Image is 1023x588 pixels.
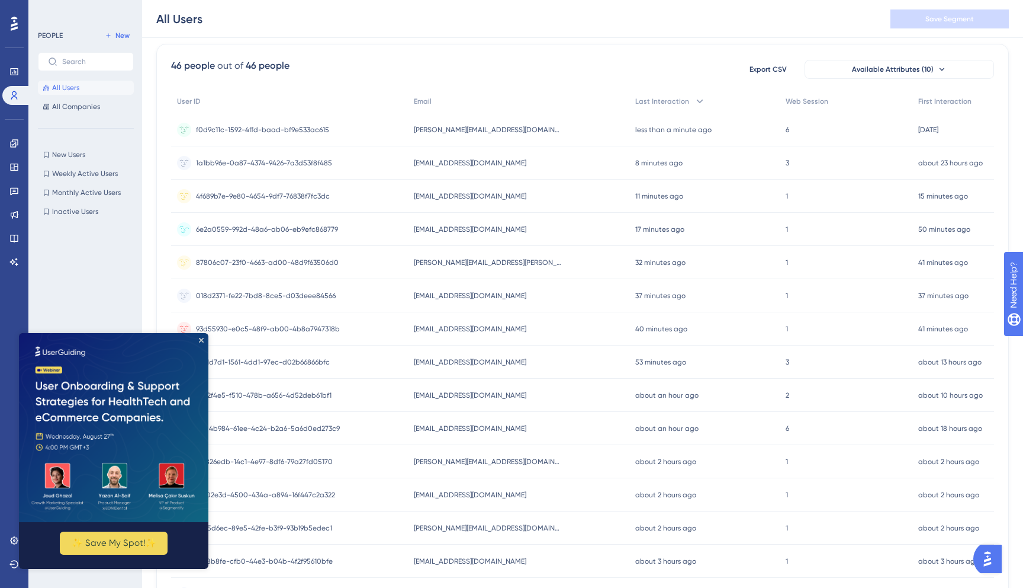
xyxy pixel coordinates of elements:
[156,11,202,27] div: All Users
[749,65,787,74] span: Export CSV
[38,204,134,219] button: Inactive Users
[196,391,332,400] span: e012f4e5-f510-478b-a656-4d52deb61bf1
[918,358,982,366] time: about 13 hours ago
[52,150,85,159] span: New Users
[414,424,526,433] span: [EMAIL_ADDRESS][DOMAIN_NAME]
[414,490,526,500] span: [EMAIL_ADDRESS][DOMAIN_NAME]
[414,191,526,201] span: [EMAIL_ADDRESS][DOMAIN_NAME]
[918,258,968,267] time: 41 minutes ago
[196,490,335,500] span: 91e02e3d-4500-434a-a894-16f447c2a322
[635,491,696,499] time: about 2 hours ago
[28,3,74,17] span: Need Help?
[635,557,696,565] time: about 3 hours ago
[635,358,686,366] time: 53 minutes ago
[635,424,699,433] time: about an hour ago
[635,391,699,400] time: about an hour ago
[890,9,1009,28] button: Save Segment
[918,97,971,106] span: First Interaction
[918,424,982,433] time: about 18 hours ago
[635,524,696,532] time: about 2 hours ago
[635,292,686,300] time: 37 minutes ago
[635,258,686,267] time: 32 minutes ago
[196,523,332,533] span: 1805d6ec-89e5-42fe-b3f9-93b19b5edec1
[115,31,130,40] span: New
[635,225,684,234] time: 17 minutes ago
[171,59,215,73] div: 46 people
[52,207,98,216] span: Inactive Users
[786,490,788,500] span: 1
[217,59,243,73] div: out of
[805,60,994,79] button: Available Attributes (10)
[786,424,789,433] span: 6
[414,258,562,267] span: [PERSON_NAME][EMAIL_ADDRESS][PERSON_NAME][DOMAIN_NAME]
[918,491,979,499] time: about 2 hours ago
[918,192,968,200] time: 15 minutes ago
[918,159,983,167] time: about 23 hours ago
[196,457,333,466] span: 0d826edb-14c1-4e97-8df6-79a27fd05170
[786,97,828,106] span: Web Session
[177,97,201,106] span: User ID
[38,81,134,95] button: All Users
[414,324,526,334] span: [EMAIL_ADDRESS][DOMAIN_NAME]
[38,31,63,40] div: PEOPLE
[918,557,979,565] time: about 3 hours ago
[414,125,562,135] span: [PERSON_NAME][EMAIL_ADDRESS][DOMAIN_NAME]
[52,102,100,111] span: All Companies
[414,391,526,400] span: [EMAIL_ADDRESS][DOMAIN_NAME]
[196,424,340,433] span: 6d04b984-61ee-4c24-b2a6-5a6d0ed273c9
[918,325,968,333] time: 41 minutes ago
[786,457,788,466] span: 1
[635,97,689,106] span: Last Interaction
[918,458,979,466] time: about 2 hours ago
[414,97,432,106] span: Email
[635,325,687,333] time: 40 minutes ago
[414,158,526,168] span: [EMAIL_ADDRESS][DOMAIN_NAME]
[852,65,934,74] span: Available Attributes (10)
[786,125,789,135] span: 6
[786,357,789,367] span: 3
[38,148,134,162] button: New Users
[414,457,562,466] span: [PERSON_NAME][EMAIL_ADDRESS][DOMAIN_NAME]
[786,258,788,267] span: 1
[635,458,696,466] time: about 2 hours ago
[973,541,1009,577] iframe: UserGuiding AI Assistant Launcher
[635,159,683,167] time: 8 minutes ago
[786,291,788,301] span: 1
[786,191,788,201] span: 1
[786,523,788,533] span: 1
[918,126,938,134] time: [DATE]
[414,557,526,566] span: [EMAIL_ADDRESS][DOMAIN_NAME]
[196,324,340,334] span: 93d55930-e0c5-48f9-ab00-4b8a7947318b
[414,225,526,234] span: [EMAIL_ADDRESS][DOMAIN_NAME]
[786,158,789,168] span: 3
[918,225,970,234] time: 50 minutes ago
[786,225,788,234] span: 1
[38,100,134,114] button: All Companies
[180,5,185,9] div: Close Preview
[52,188,121,197] span: Monthly Active Users
[786,391,789,400] span: 2
[101,28,134,43] button: New
[196,357,330,367] span: 6a11d7d1-1561-4dd1-97ec-d02b66866bfc
[918,292,969,300] time: 37 minutes ago
[196,291,336,301] span: 018d2371-fe22-7bd8-8ce5-d03deee84566
[635,192,683,200] time: 11 minutes ago
[196,191,330,201] span: 4f689b7e-9e80-4654-9df7-76838f7fc3dc
[52,169,118,178] span: Weekly Active Users
[918,524,979,532] time: about 2 hours ago
[414,357,526,367] span: [EMAIL_ADDRESS][DOMAIN_NAME]
[414,523,562,533] span: [PERSON_NAME][EMAIL_ADDRESS][DOMAIN_NAME]
[786,324,788,334] span: 1
[38,167,134,181] button: Weekly Active Users
[738,60,797,79] button: Export CSV
[635,126,712,134] time: less than a minute ago
[196,557,333,566] span: d198b8fe-cfb0-44e3-b04b-4f2f95610bfe
[52,83,79,92] span: All Users
[786,557,788,566] span: 1
[196,225,338,234] span: 6e2a0559-992d-48a6-ab06-eb9efc868779
[196,158,332,168] span: 1a1bb96e-0a87-4374-9426-7a3d53f8f485
[246,59,289,73] div: 46 people
[62,57,124,66] input: Search
[38,186,134,200] button: Monthly Active Users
